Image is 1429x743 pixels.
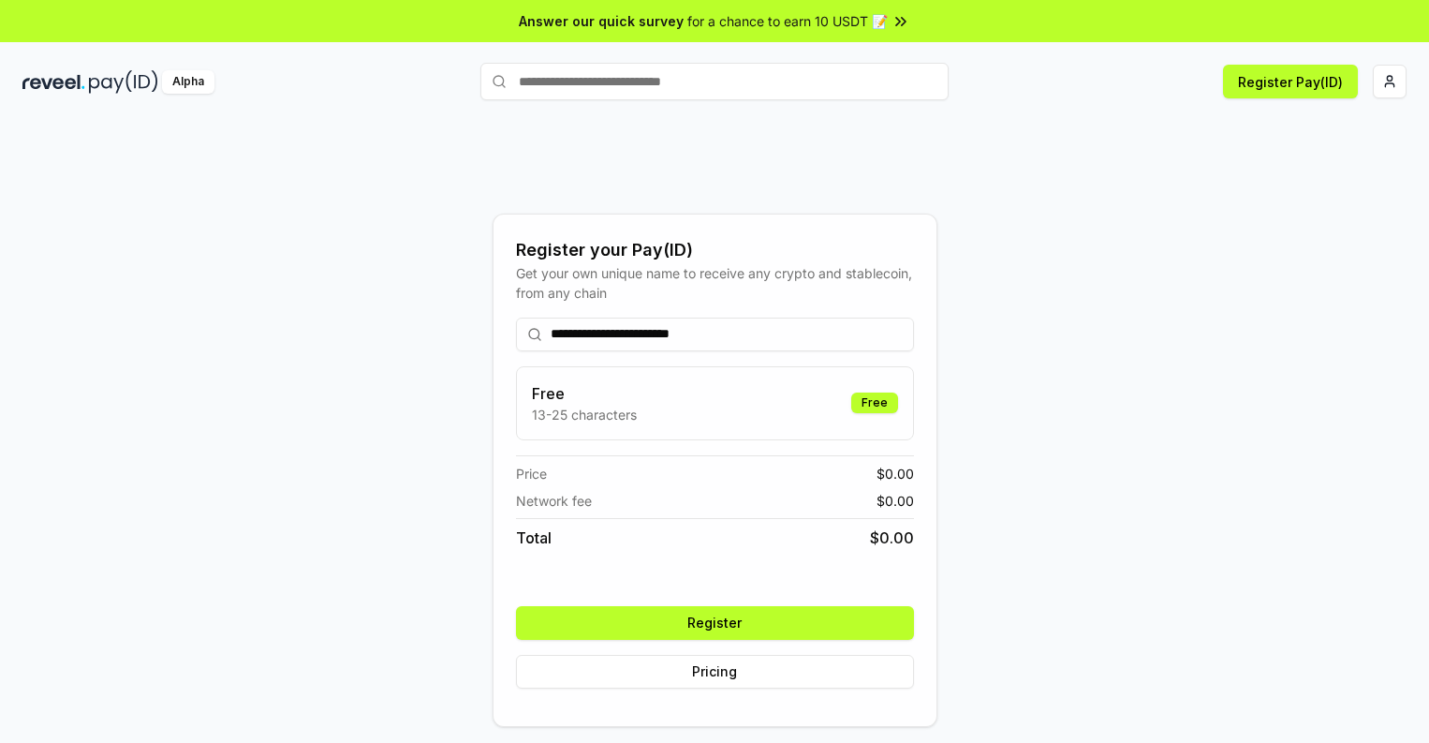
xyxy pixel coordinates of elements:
[162,70,214,94] div: Alpha
[877,464,914,483] span: $ 0.00
[877,491,914,511] span: $ 0.00
[89,70,158,94] img: pay_id
[532,382,637,405] h3: Free
[22,70,85,94] img: reveel_dark
[516,237,914,263] div: Register your Pay(ID)
[516,263,914,303] div: Get your own unique name to receive any crypto and stablecoin, from any chain
[532,405,637,424] p: 13-25 characters
[516,491,592,511] span: Network fee
[870,527,914,549] span: $ 0.00
[851,393,898,413] div: Free
[516,655,914,689] button: Pricing
[519,11,684,31] span: Answer our quick survey
[687,11,888,31] span: for a chance to earn 10 USDT 📝
[1223,65,1358,98] button: Register Pay(ID)
[516,527,552,549] span: Total
[516,606,914,640] button: Register
[516,464,547,483] span: Price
